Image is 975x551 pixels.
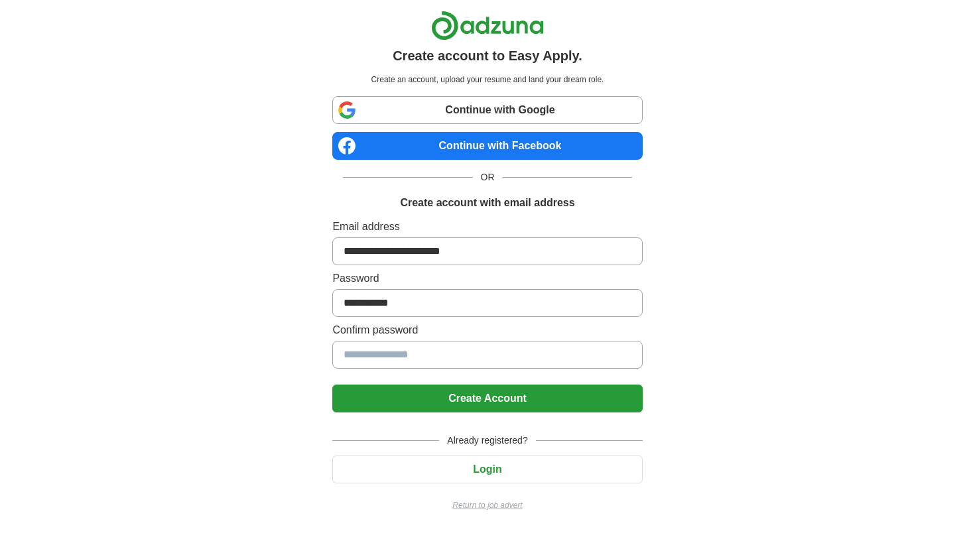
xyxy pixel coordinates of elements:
[439,434,535,448] span: Already registered?
[332,271,642,286] label: Password
[332,132,642,160] a: Continue with Facebook
[393,46,582,66] h1: Create account to Easy Apply.
[332,456,642,483] button: Login
[332,96,642,124] a: Continue with Google
[332,499,642,511] a: Return to job advert
[332,322,642,338] label: Confirm password
[400,195,574,211] h1: Create account with email address
[473,170,503,184] span: OR
[332,219,642,235] label: Email address
[332,463,642,475] a: Login
[332,385,642,412] button: Create Account
[335,74,639,86] p: Create an account, upload your resume and land your dream role.
[431,11,544,40] img: Adzuna logo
